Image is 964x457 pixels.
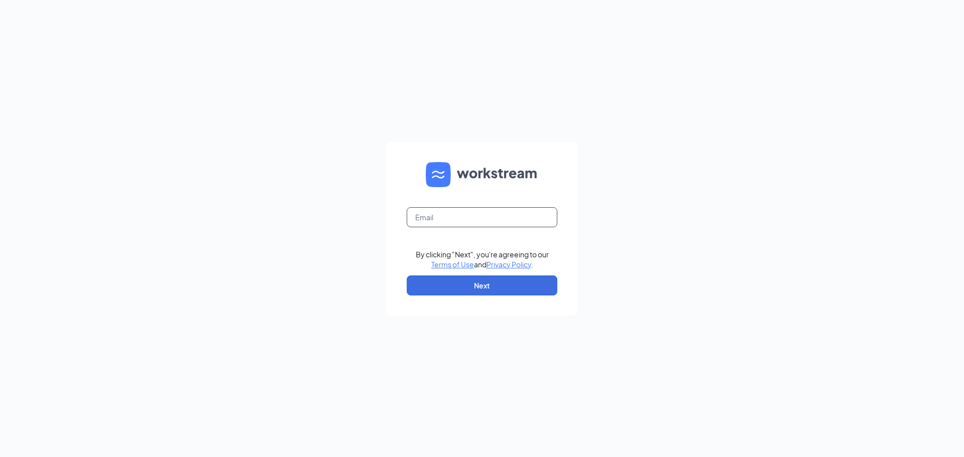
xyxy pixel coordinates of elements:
[416,249,549,269] div: By clicking "Next", you're agreeing to our and .
[487,260,531,269] a: Privacy Policy
[431,260,474,269] a: Terms of Use
[407,275,557,295] button: Next
[426,162,538,187] img: WS logo and Workstream text
[407,207,557,227] input: Email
